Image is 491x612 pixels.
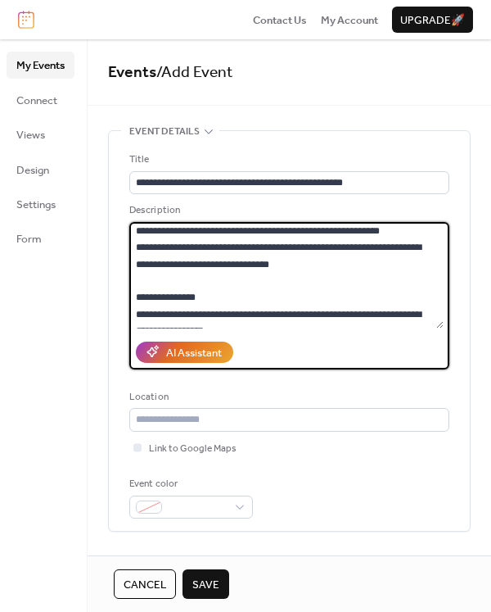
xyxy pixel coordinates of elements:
[129,202,446,219] div: Description
[253,12,307,29] span: Contact Us
[114,569,176,599] button: Cancel
[136,342,233,363] button: AI Assistant
[321,11,378,28] a: My Account
[149,441,236,457] span: Link to Google Maps
[124,577,166,593] span: Cancel
[156,57,233,88] span: / Add Event
[182,569,229,599] button: Save
[129,124,200,140] span: Event details
[7,121,74,147] a: Views
[16,197,56,213] span: Settings
[16,57,65,74] span: My Events
[16,231,42,247] span: Form
[129,476,250,492] div: Event color
[253,11,307,28] a: Contact Us
[7,191,74,217] a: Settings
[18,11,34,29] img: logo
[192,577,219,593] span: Save
[7,156,74,183] a: Design
[7,52,74,78] a: My Events
[129,152,446,168] div: Title
[400,12,465,29] span: Upgrade 🚀
[16,162,49,179] span: Design
[108,57,156,88] a: Events
[129,551,199,568] span: Date and time
[7,225,74,252] a: Form
[392,7,473,33] button: Upgrade🚀
[321,12,378,29] span: My Account
[16,127,45,143] span: Views
[7,87,74,113] a: Connect
[166,345,222,361] div: AI Assistant
[129,389,446,406] div: Location
[16,93,57,109] span: Connect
